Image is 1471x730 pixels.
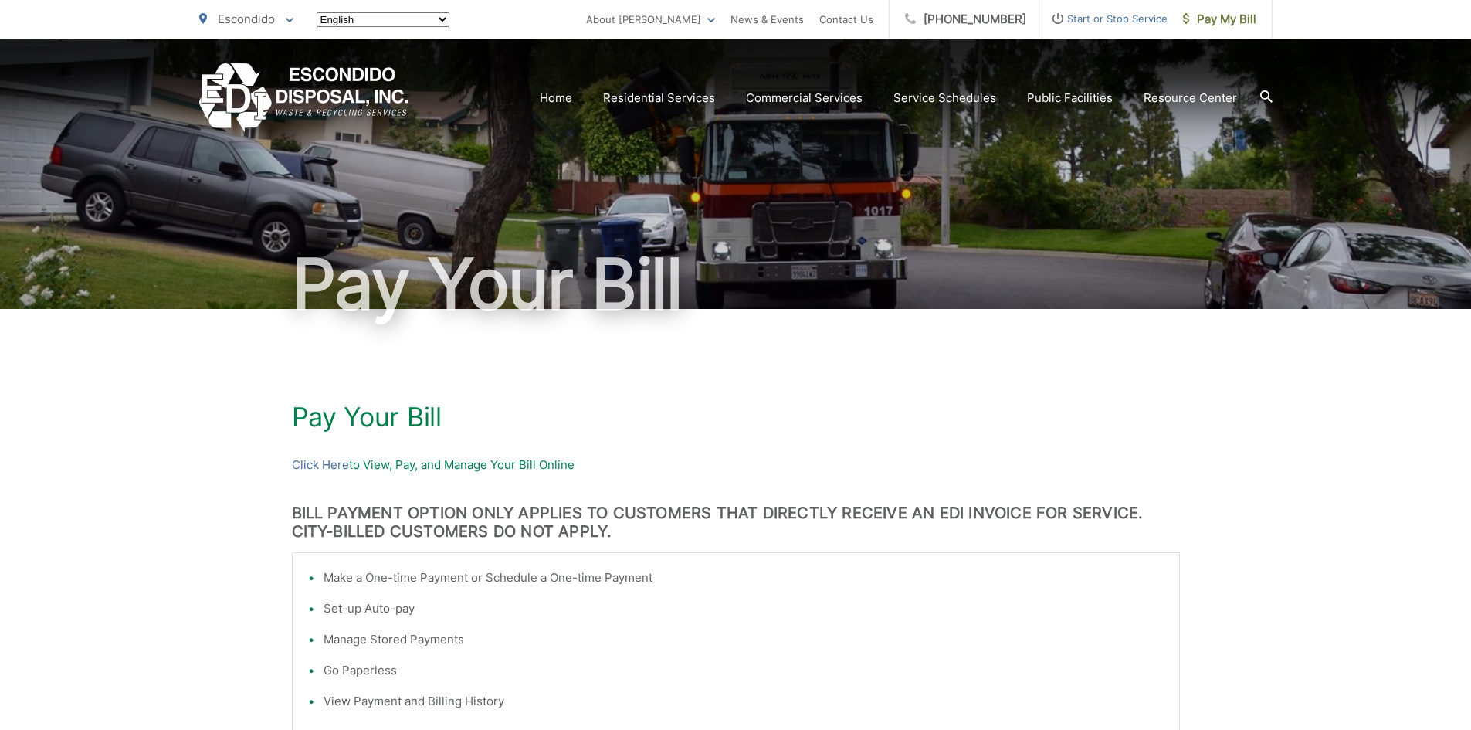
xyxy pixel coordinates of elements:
[540,89,572,107] a: Home
[218,12,275,26] span: Escondido
[324,630,1164,649] li: Manage Stored Payments
[324,692,1164,711] li: View Payment and Billing History
[199,246,1273,323] h1: Pay Your Bill
[292,456,349,474] a: Click Here
[292,456,1180,474] p: to View, Pay, and Manage Your Bill Online
[819,10,873,29] a: Contact Us
[324,569,1164,587] li: Make a One-time Payment or Schedule a One-time Payment
[317,12,449,27] select: Select a language
[1027,89,1113,107] a: Public Facilities
[893,89,996,107] a: Service Schedules
[730,10,804,29] a: News & Events
[324,661,1164,680] li: Go Paperless
[1144,89,1237,107] a: Resource Center
[199,63,408,132] a: EDCD logo. Return to the homepage.
[292,402,1180,433] h1: Pay Your Bill
[746,89,863,107] a: Commercial Services
[603,89,715,107] a: Residential Services
[324,599,1164,618] li: Set-up Auto-pay
[292,504,1180,541] h3: BILL PAYMENT OPTION ONLY APPLIES TO CUSTOMERS THAT DIRECTLY RECEIVE AN EDI INVOICE FOR SERVICE. C...
[1183,10,1256,29] span: Pay My Bill
[586,10,715,29] a: About [PERSON_NAME]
